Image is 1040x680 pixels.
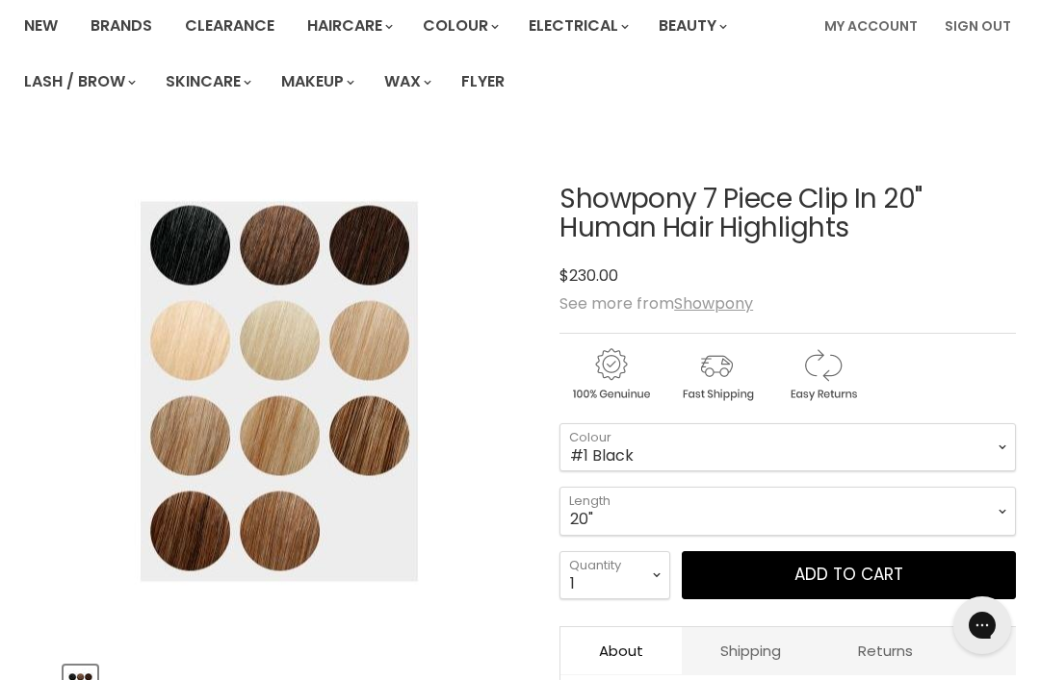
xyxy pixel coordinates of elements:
[771,345,873,404] img: returns.gif
[644,6,739,46] a: Beauty
[559,292,753,315] span: See more from
[560,627,682,674] a: About
[514,6,640,46] a: Electrical
[559,264,618,287] span: $230.00
[933,6,1023,46] a: Sign Out
[24,137,534,646] div: Showpony 7 Piece Clip In 20
[76,6,167,46] a: Brands
[293,6,404,46] a: Haircare
[944,590,1021,661] iframe: Gorgias live chat messenger
[408,6,510,46] a: Colour
[794,563,903,586] span: Add to cart
[267,62,366,102] a: Makeup
[682,551,1016,599] button: Add to cart
[10,6,72,46] a: New
[813,6,929,46] a: My Account
[559,551,670,599] select: Quantity
[674,292,753,315] a: Showpony
[819,627,951,674] a: Returns
[559,185,1016,244] h1: Showpony 7 Piece Clip In 20" Human Hair Highlights
[447,62,519,102] a: Flyer
[665,345,767,404] img: shipping.gif
[370,62,443,102] a: Wax
[682,627,819,674] a: Shipping
[10,62,147,102] a: Lash / Brow
[559,345,662,404] img: genuine.gif
[111,138,448,644] img: Showpony 7 Piece Clip In 20" Human Hair Highlights
[151,62,263,102] a: Skincare
[170,6,289,46] a: Clearance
